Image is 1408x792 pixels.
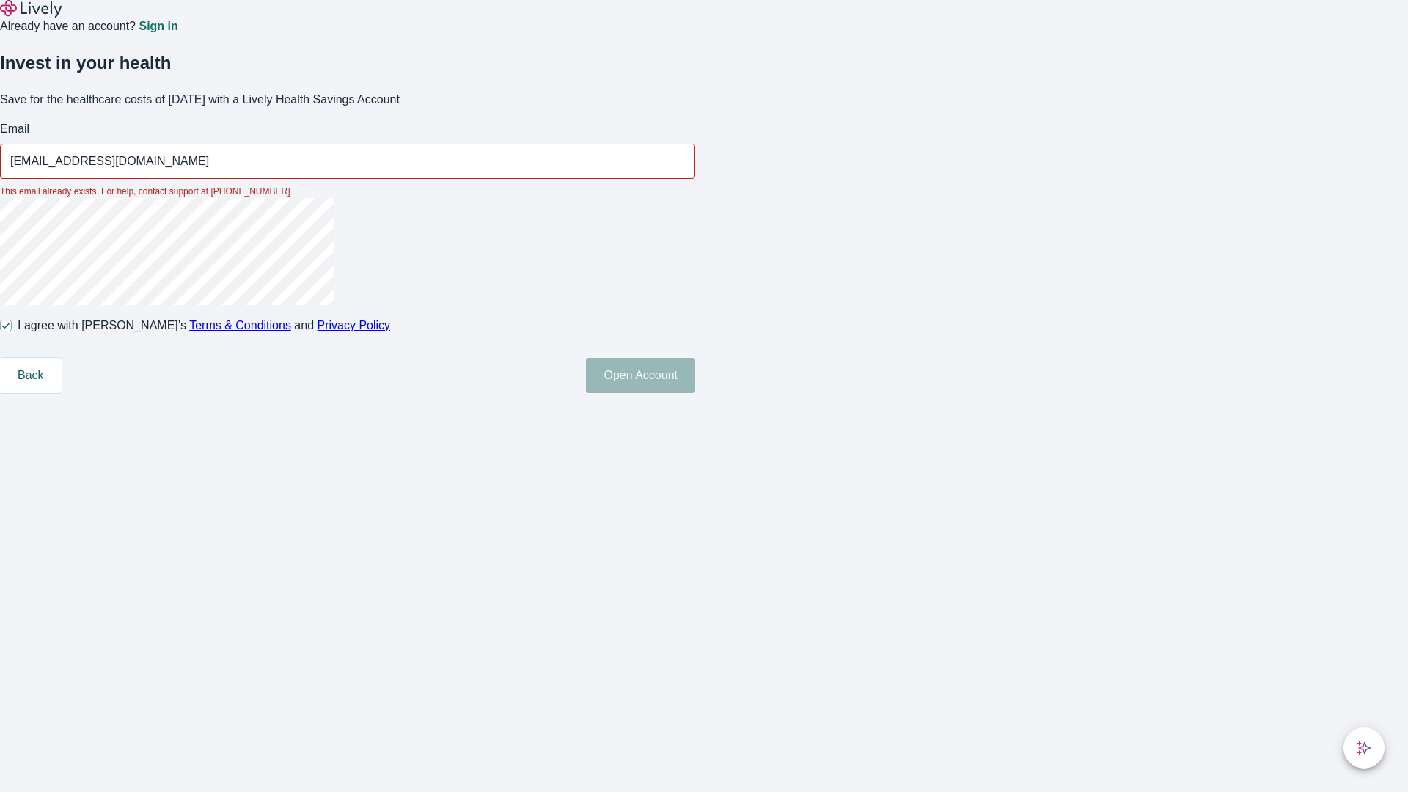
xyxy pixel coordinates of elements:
span: I agree with [PERSON_NAME]’s and [18,317,390,334]
button: chat [1343,727,1385,769]
svg: Lively AI Assistant [1357,741,1371,755]
a: Privacy Policy [318,319,391,331]
a: Terms & Conditions [189,319,291,331]
a: Sign in [139,21,177,32]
